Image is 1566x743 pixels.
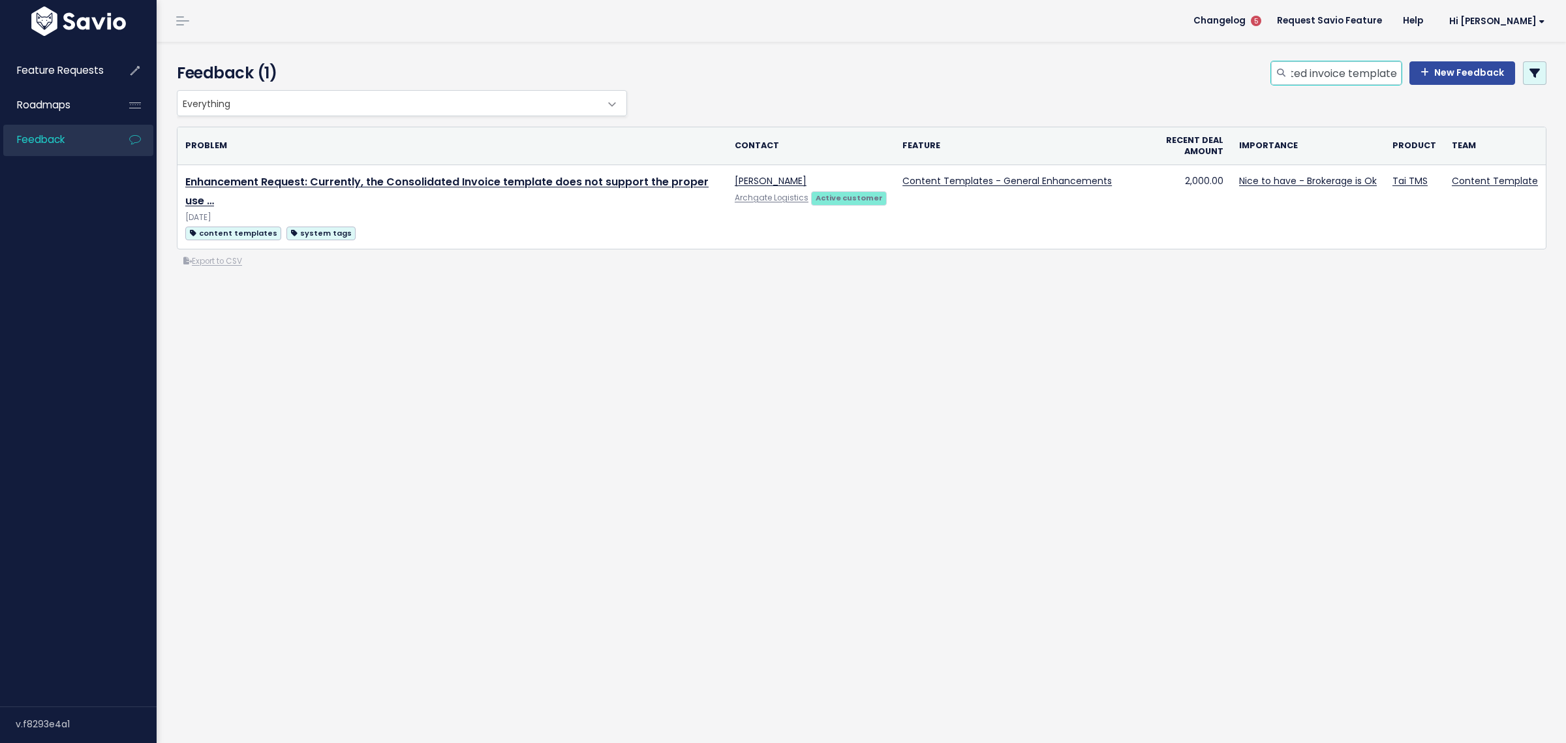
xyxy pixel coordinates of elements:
[1409,61,1515,85] a: New Feedback
[177,90,627,116] span: Everything
[1120,127,1231,165] th: Recent deal amount
[17,133,65,146] span: Feedback
[1251,16,1261,26] span: 5
[286,227,356,240] span: system tags
[17,63,104,77] span: Feature Requests
[1385,127,1444,165] th: Product
[735,193,808,203] a: Archgate Logistics
[1449,16,1545,26] span: Hi [PERSON_NAME]
[286,225,356,241] a: system tags
[816,193,883,203] strong: Active customer
[3,55,108,86] a: Feature Requests
[1290,61,1402,85] input: Search feedback...
[17,98,70,112] span: Roadmaps
[177,61,621,85] h4: Feedback (1)
[185,211,719,225] div: [DATE]
[895,127,1120,165] th: Feature
[1444,127,1546,165] th: Team
[1231,127,1385,165] th: Importance
[185,227,281,240] span: content templates
[1434,11,1556,31] a: Hi [PERSON_NAME]
[1267,11,1392,31] a: Request Savio Feature
[1392,11,1434,31] a: Help
[185,225,281,241] a: content templates
[1392,174,1428,187] a: Tai TMS
[185,174,709,208] a: Enhancement Request: Currently, the Consolidated Invoice template does not support the proper use …
[28,7,129,36] img: logo-white.9d6f32f41409.svg
[183,256,242,266] a: Export to CSV
[811,191,887,204] a: Active customer
[3,90,108,120] a: Roadmaps
[177,127,727,165] th: Problem
[3,125,108,155] a: Feedback
[16,707,157,741] div: v.f8293e4a1
[177,91,600,116] span: Everything
[1239,174,1377,187] a: Nice to have - Brokerage is Ok
[1452,174,1538,187] a: Content Template
[735,174,806,187] a: [PERSON_NAME]
[1193,16,1246,25] span: Changelog
[1120,165,1231,249] td: 2,000.00
[727,127,895,165] th: Contact
[902,174,1112,187] a: Content Templates - General Enhancements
